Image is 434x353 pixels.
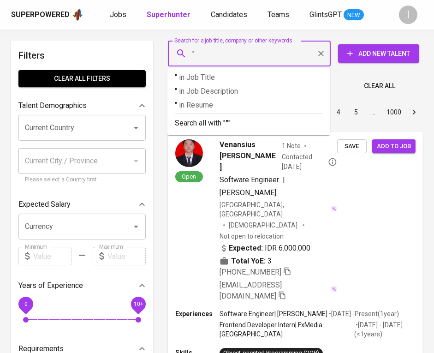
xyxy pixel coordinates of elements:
button: Clear All filters [18,70,146,87]
span: in Job Description [179,87,238,96]
span: Software Engineer [220,175,279,184]
span: NEW [344,11,364,20]
div: … [366,108,381,117]
img: magic_wand.svg [331,286,337,293]
button: Add to job [372,139,416,154]
svg: By Batam recruiter [328,157,337,167]
button: Open [130,121,143,134]
a: Superhunter [147,9,192,21]
a: Teams [268,9,291,21]
div: I [399,6,417,24]
span: Add New Talent [345,48,412,60]
span: 0 [24,301,27,307]
p: Software Engineer | [PERSON_NAME] [220,309,327,318]
b: Expected: [229,243,263,254]
button: Clear All [360,78,399,95]
div: Talent Demographics [18,96,146,115]
span: [DEMOGRAPHIC_DATA] [229,221,299,230]
img: app logo [71,8,84,22]
span: [PERSON_NAME] [220,188,276,197]
nav: pagination navigation [260,105,423,120]
div: [GEOGRAPHIC_DATA], [GEOGRAPHIC_DATA] [220,200,337,219]
p: Years of Experience [18,280,83,291]
h6: Filters [18,48,146,63]
p: • [DATE] - Present ( 1 year ) [327,309,399,318]
span: [PHONE_NUMBER] [220,268,281,276]
span: Venansius [PERSON_NAME] [220,139,278,173]
span: Save [342,141,362,152]
p: Not open to relocation [220,232,284,241]
p: • [DATE] - [DATE] ( <1 years ) [354,320,416,339]
a: Jobs [110,9,128,21]
button: Save [337,139,367,154]
p: Search all with " " [175,118,323,129]
input: Value [33,247,71,265]
span: Clear All filters [26,73,138,84]
span: 10+ [133,301,143,307]
p: Expected Salary [18,199,71,210]
span: Clear All [364,80,395,92]
p: Please select a Country first [25,175,139,185]
p: Frontend Developer Intern | FxMedia [GEOGRAPHIC_DATA] [220,320,354,339]
span: Add to job [377,141,411,152]
a: Superpoweredapp logo [11,8,84,22]
a: GlintsGPT NEW [309,9,364,21]
div: Years of Experience [18,276,146,295]
div: IDR 6.000.000 [220,243,310,254]
button: Go to page 1000 [384,105,404,120]
div: Expected Salary [18,195,146,214]
span: 1 Note [282,141,301,150]
span: Candidates [211,10,247,19]
span: in Job Title [179,73,215,82]
span: [EMAIL_ADDRESS][DOMAIN_NAME] [220,281,282,300]
p: " [175,72,323,83]
div: Superpowered [11,10,70,20]
button: Go to next page [407,105,422,120]
span: 3 [268,256,272,267]
span: Jobs [110,10,126,19]
button: Open [130,220,143,233]
a: Candidates [211,9,249,21]
b: Superhunter [147,10,190,19]
input: Value [107,247,146,265]
b: " [226,119,228,127]
button: Add New Talent [338,44,419,63]
span: | [283,174,285,185]
button: Clear [315,47,327,60]
button: Go to page 4 [331,105,346,120]
img: 16010b95097a311191fce98e742c5515.jpg [175,139,203,167]
p: " [175,100,323,111]
b: Total YoE: [231,256,266,267]
span: Teams [268,10,289,19]
p: " [175,86,323,97]
button: Go to page 5 [349,105,363,120]
p: Experiences [175,309,220,318]
img: magic_wand.svg [331,206,337,212]
span: in Resume [179,101,213,109]
span: Open [178,173,200,180]
span: Contacted [DATE] [282,152,337,171]
p: Talent Demographics [18,100,87,111]
span: GlintsGPT [309,10,342,19]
